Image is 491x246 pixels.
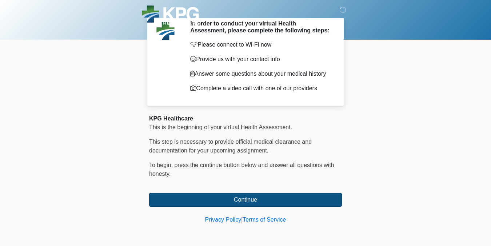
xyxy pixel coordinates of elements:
p: Please connect to Wi-Fi now [190,40,331,49]
button: Continue [149,193,342,207]
img: Agent Avatar [155,20,176,42]
span: To begin, ﻿﻿﻿﻿﻿﻿﻿﻿﻿﻿﻿﻿﻿﻿﻿﻿﻿press the continue button below and answer all questions with honesty. [149,162,334,177]
img: KPG Healthcare Logo [142,5,199,25]
span: This is the beginning of your virtual Health Assessment. [149,124,292,130]
p: Answer some questions about your medical history [190,70,331,78]
a: Privacy Policy [205,217,241,223]
div: KPG Healthcare [149,114,342,123]
span: This step is necessary to provide official medical clearance and documentation for your upcoming ... [149,139,312,154]
p: Complete a video call with one of our providers [190,84,331,93]
a: Terms of Service [243,217,286,223]
p: Provide us with your contact info [190,55,331,64]
a: | [241,217,243,223]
